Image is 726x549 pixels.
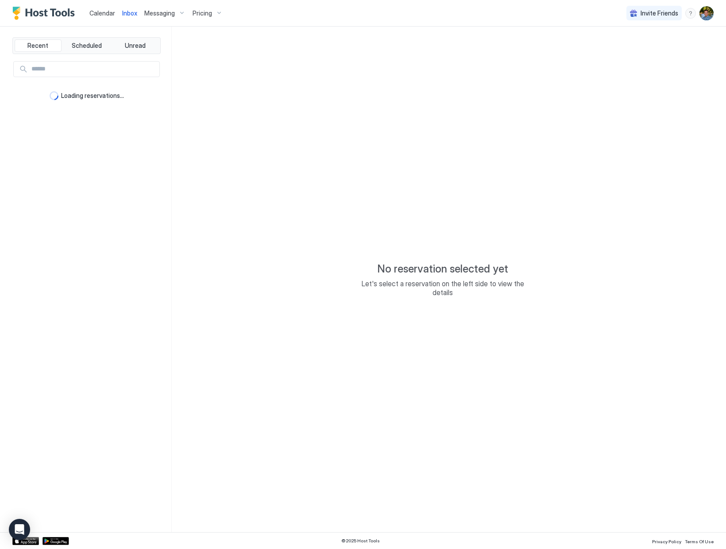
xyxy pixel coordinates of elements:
[122,8,137,18] a: Inbox
[12,537,39,545] a: App Store
[15,39,62,52] button: Recent
[377,262,508,276] span: No reservation selected yet
[72,42,102,50] span: Scheduled
[89,9,115,17] span: Calendar
[652,539,681,544] span: Privacy Policy
[641,9,678,17] span: Invite Friends
[685,539,714,544] span: Terms Of Use
[144,9,175,17] span: Messaging
[652,536,681,545] a: Privacy Policy
[341,538,380,544] span: © 2025 Host Tools
[9,519,30,540] div: Open Intercom Messenger
[122,9,137,17] span: Inbox
[193,9,212,17] span: Pricing
[685,536,714,545] a: Terms Of Use
[50,91,58,100] div: loading
[112,39,158,52] button: Unread
[125,42,146,50] span: Unread
[42,537,69,545] a: Google Play Store
[89,8,115,18] a: Calendar
[63,39,110,52] button: Scheduled
[12,37,161,54] div: tab-group
[354,279,531,297] span: Let's select a reservation on the left side to view the details
[685,8,696,19] div: menu
[12,7,79,20] a: Host Tools Logo
[699,6,714,20] div: User profile
[27,42,48,50] span: Recent
[61,92,124,100] span: Loading reservations...
[28,62,159,77] input: Input Field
